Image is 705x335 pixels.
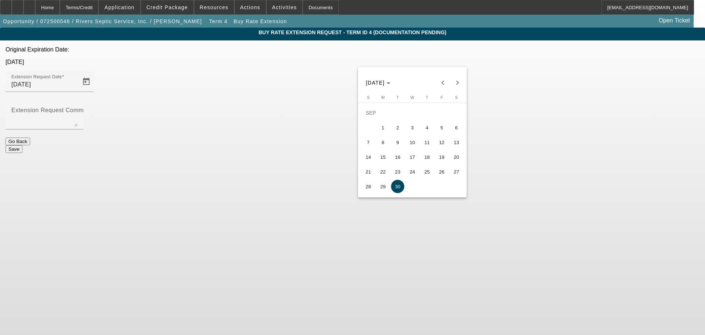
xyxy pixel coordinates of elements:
button: September 30, 2025 [390,179,405,194]
span: 12 [435,136,448,149]
span: 29 [376,180,390,193]
button: September 18, 2025 [420,150,434,164]
span: 16 [391,150,404,164]
span: 8 [376,136,390,149]
span: 1 [376,121,390,134]
button: September 29, 2025 [376,179,390,194]
span: 4 [420,121,434,134]
span: 23 [391,165,404,178]
button: September 15, 2025 [376,150,390,164]
span: 14 [362,150,375,164]
span: 10 [406,136,419,149]
span: W [411,95,414,100]
button: September 23, 2025 [390,164,405,179]
button: September 14, 2025 [361,150,376,164]
span: 20 [450,150,463,164]
button: September 12, 2025 [434,135,449,150]
span: 24 [406,165,419,178]
span: 2 [391,121,404,134]
button: September 26, 2025 [434,164,449,179]
button: September 16, 2025 [390,150,405,164]
span: T [397,95,399,100]
button: September 5, 2025 [434,120,449,135]
button: September 25, 2025 [420,164,434,179]
span: 18 [420,150,434,164]
button: September 22, 2025 [376,164,390,179]
span: 13 [450,136,463,149]
button: September 28, 2025 [361,179,376,194]
button: September 4, 2025 [420,120,434,135]
span: 19 [435,150,448,164]
span: [DATE] [366,80,385,86]
span: 30 [391,180,404,193]
span: F [441,95,443,100]
button: September 13, 2025 [449,135,464,150]
span: 22 [376,165,390,178]
span: S [367,95,369,100]
button: September 2, 2025 [390,120,405,135]
button: Choose month and year [363,76,393,89]
span: 15 [376,150,390,164]
span: S [455,95,458,100]
span: 9 [391,136,404,149]
button: Next month [450,75,465,90]
button: September 24, 2025 [405,164,420,179]
span: 17 [406,150,419,164]
button: September 10, 2025 [405,135,420,150]
span: 7 [362,136,375,149]
button: September 9, 2025 [390,135,405,150]
span: T [426,95,429,100]
span: 26 [435,165,448,178]
span: 5 [435,121,448,134]
span: 27 [450,165,463,178]
button: September 27, 2025 [449,164,464,179]
button: September 11, 2025 [420,135,434,150]
span: 6 [450,121,463,134]
button: September 17, 2025 [405,150,420,164]
span: 25 [420,165,434,178]
button: Previous month [435,75,450,90]
button: September 6, 2025 [449,120,464,135]
button: September 1, 2025 [376,120,390,135]
button: September 7, 2025 [361,135,376,150]
button: September 8, 2025 [376,135,390,150]
span: 3 [406,121,419,134]
td: SEP [361,106,464,120]
button: September 20, 2025 [449,150,464,164]
span: 28 [362,180,375,193]
button: September 3, 2025 [405,120,420,135]
button: September 21, 2025 [361,164,376,179]
span: M [381,95,384,100]
span: 21 [362,165,375,178]
span: 11 [420,136,434,149]
button: September 19, 2025 [434,150,449,164]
